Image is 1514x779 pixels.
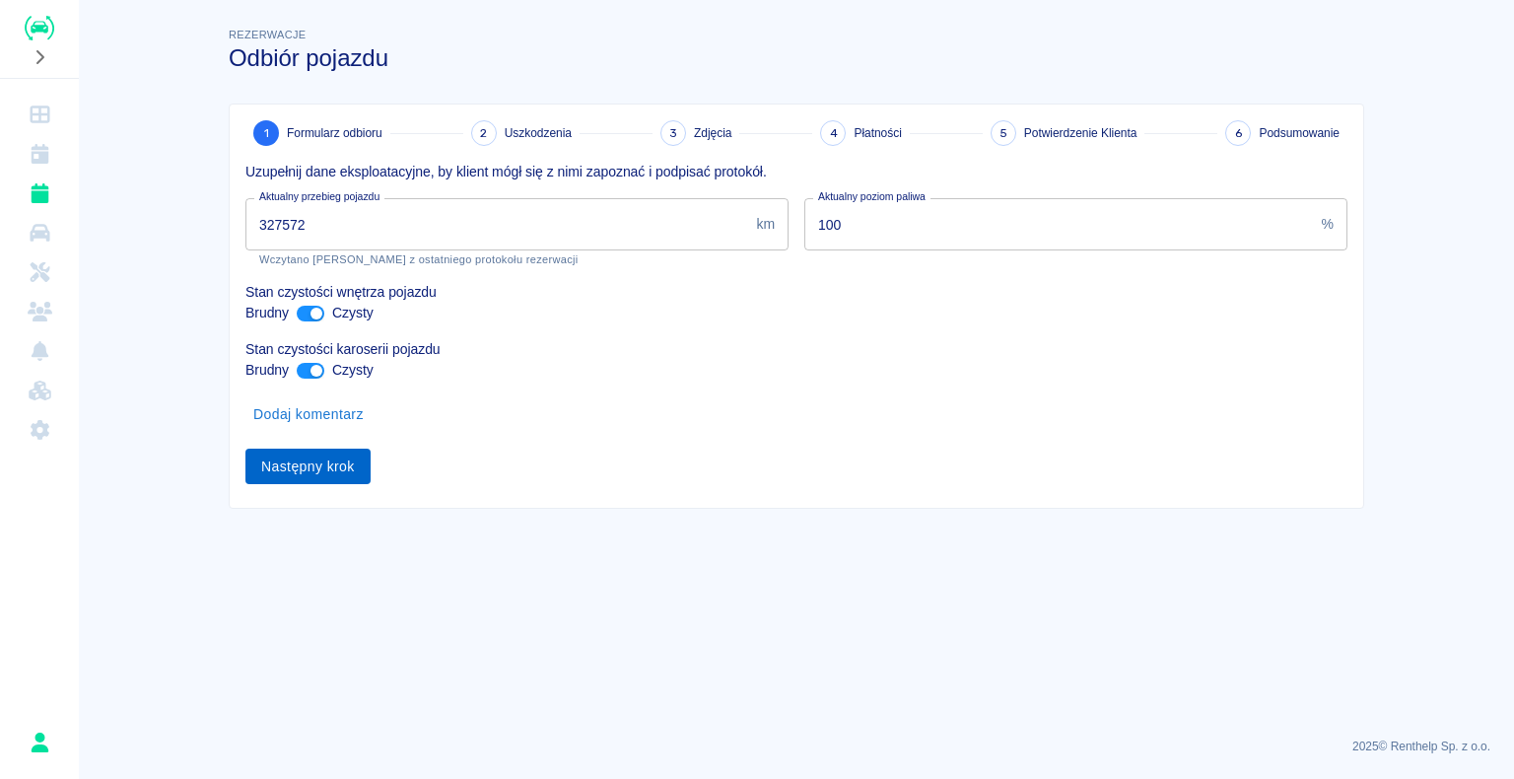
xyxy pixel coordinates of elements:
[830,123,838,144] span: 4
[1235,123,1242,144] span: 6
[1259,124,1340,142] span: Podsumowanie
[229,29,306,40] span: Rezerwacje
[287,124,382,142] span: Formularz odbioru
[245,162,1347,182] p: Uzupełnij dane eksploatacyjne, by klient mógł się z nimi zapoznać i podpisać protokół.
[332,303,374,323] p: Czysty
[8,331,71,371] a: Powiadomienia
[8,252,71,292] a: Serwisy
[1024,124,1137,142] span: Potwierdzenie Klienta
[505,124,572,142] span: Uszkodzenia
[259,253,775,266] p: Wczytano [PERSON_NAME] z ostatniego protokołu rezerwacji
[8,292,71,331] a: Klienci
[245,339,1347,360] p: Stan czystości karoserii pojazdu
[25,44,54,70] button: Rozwiń nawigację
[669,123,677,144] span: 3
[259,189,379,204] label: Aktualny przebieg pojazdu
[8,95,71,134] a: Dashboard
[480,123,487,144] span: 2
[245,360,289,381] p: Brudny
[8,410,71,450] a: Ustawienia
[245,282,1347,303] p: Stan czystości wnętrza pojazdu
[245,396,372,433] button: Dodaj komentarz
[8,371,71,410] a: Widget WWW
[332,360,374,381] p: Czysty
[264,123,269,144] span: 1
[19,722,60,763] button: Rafał Płaza
[245,449,371,485] button: Następny krok
[103,738,1490,755] p: 2025 © Renthelp Sp. z o.o.
[25,16,54,40] img: Renthelp
[818,189,926,204] label: Aktualny poziom paliwa
[245,303,289,323] p: Brudny
[756,214,775,235] p: km
[8,134,71,174] a: Kalendarz
[694,124,731,142] span: Zdjęcia
[854,124,901,142] span: Płatności
[999,123,1007,144] span: 5
[229,44,1364,72] h3: Odbiór pojazdu
[1322,214,1334,235] p: %
[8,213,71,252] a: Flota
[8,174,71,213] a: Rezerwacje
